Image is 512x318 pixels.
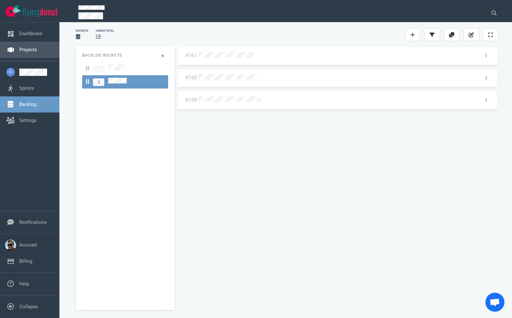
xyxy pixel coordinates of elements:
[19,31,42,36] a: Dashboard
[19,85,34,91] a: Sprints
[19,118,37,123] a: Settings
[96,29,114,33] div: cards total
[185,97,197,103] a: #159
[82,75,168,89] a: 3
[185,52,197,58] a: #161
[19,47,37,52] a: Projects
[76,29,88,33] div: Buckets
[19,219,47,225] a: Notifications
[485,293,504,312] div: Open de chat
[19,304,38,309] a: Collapse
[185,75,197,81] a: #160
[82,52,168,58] p: Backlog Buckets
[19,242,37,248] a: Account
[19,281,29,287] a: Help
[19,258,32,264] a: Billing
[23,8,58,17] img: Flying Donut text logo
[93,78,104,86] span: 3
[19,101,36,107] a: Backlog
